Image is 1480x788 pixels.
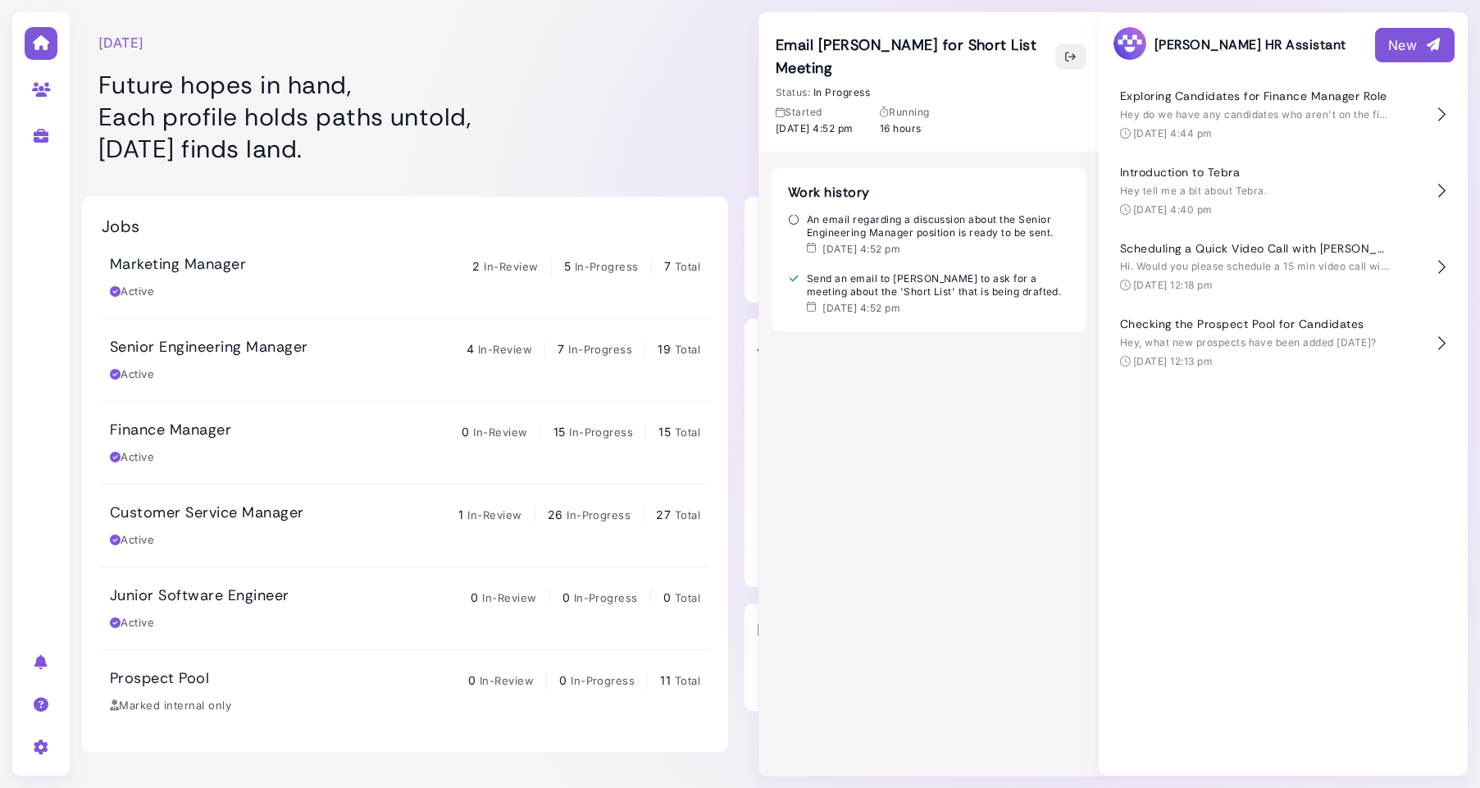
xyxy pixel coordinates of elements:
[458,508,463,522] span: 1
[102,402,708,484] a: Finance Manager 0 In-Review 15 In-Progress 15 Total Active
[567,508,631,522] span: In-Progress
[548,508,563,522] span: 26
[822,302,900,315] time: [DATE] 4:52 pm
[575,260,639,273] span: In-Progress
[675,508,700,522] span: Total
[110,532,154,549] div: Active
[1133,127,1213,139] time: [DATE] 4:44 pm
[574,591,638,604] span: In-Progress
[1112,25,1346,64] h3: [PERSON_NAME] HR Assistant
[468,673,476,687] span: 0
[98,33,144,52] time: [DATE]
[675,426,700,439] span: Total
[110,670,209,688] h3: Prospect Pool
[558,342,564,356] span: 7
[110,367,154,383] div: Active
[658,425,671,439] span: 15
[462,425,469,439] span: 0
[472,259,480,273] span: 2
[553,425,566,439] span: 15
[776,122,854,135] time: [DATE] 4:52 pm
[1120,89,1391,103] h4: Exploring Candidates for Finance Manager Role
[102,216,140,236] h2: Jobs
[1375,28,1455,62] button: New
[480,674,534,687] span: In-Review
[675,343,700,356] span: Total
[467,342,474,356] span: 4
[880,106,930,119] header: Running
[569,426,633,439] span: In-Progress
[110,615,154,631] div: Active
[658,342,671,356] span: 19
[822,243,900,256] time: [DATE] 4:52 pm
[664,259,671,273] span: 7
[102,567,708,649] a: Junior Software Engineer 0 In-Review 0 In-Progress 0 Total Active
[1133,355,1213,367] time: [DATE] 12:13 pm
[110,504,304,522] h3: Customer Service Manager
[757,335,878,355] h2: AI Work History
[1120,184,1267,197] span: Hey tell me a bit about Tebra.
[564,259,571,273] span: 5
[1112,153,1455,230] button: Introduction to Tebra Hey tell me a bit about Tebra. [DATE] 4:40 pm
[559,673,567,687] span: 0
[788,213,1070,239] div: An email regarding a discussion about the Senior Engineering Manager position is ready to be sent.
[776,106,854,119] header: Started
[102,650,708,732] a: Prospect Pool 0 In-Review 0 In-Progress 11 Total Marked internal only
[675,591,700,604] span: Total
[110,284,154,300] div: Active
[757,620,854,640] h2: Pinned Jobs
[1133,203,1213,216] time: [DATE] 4:40 pm
[663,590,671,604] span: 0
[1112,305,1455,381] button: Checking the Prospect Pool for Candidates Hey, what new prospects have been added [DATE]? [DATE] ...
[776,34,1055,80] h1: Email [PERSON_NAME] for Short List Meeting
[102,236,708,318] a: Marketing Manager 2 In-Review 5 In-Progress 7 Total Active
[471,590,478,604] span: 0
[1120,242,1391,256] h4: Scheduling a Quick Video Call with [PERSON_NAME]
[110,587,289,605] h3: Junior Software Engineer
[675,260,700,273] span: Total
[562,590,570,604] span: 0
[110,256,246,274] h3: Marketing Manager
[788,184,1070,200] h2: Work history
[473,426,527,439] span: In-Review
[660,673,671,687] span: 11
[1133,279,1213,291] time: [DATE] 12:18 pm
[788,272,1070,298] div: Send an email to [PERSON_NAME] to ask for a meeting about the 'Short List' that is being drafted.
[675,674,700,687] span: Total
[1120,317,1391,331] h4: Checking the Prospect Pool for Candidates
[656,508,671,522] span: 27
[98,69,724,165] h1: Future hopes in hand, Each profile holds paths untold, [DATE] finds land.
[880,106,930,135] div: 16 hours
[110,339,307,357] h3: Senior Engineering Manager
[776,86,870,99] div: In Progress
[102,319,708,401] a: Senior Engineering Manager 4 In-Review 7 In-Progress 19 Total Active
[753,217,1078,282] a: Connect your calendar Let [PERSON_NAME] know your availability for interviews.
[568,343,632,356] span: In-Progress
[1120,166,1391,180] h4: Introduction to Tebra
[110,698,231,714] div: Marked internal only
[102,485,708,567] a: Customer Service Manager 1 In-Review 26 In-Progress 27 Total Active
[1388,35,1441,55] div: New
[467,508,521,522] span: In-Review
[1112,230,1455,306] button: Scheduling a Quick Video Call with [PERSON_NAME] Hi. Would you please schedule a 15 min video cal...
[478,343,532,356] span: In-Review
[1120,336,1377,348] span: Hey, what new prospects have been added [DATE]?
[110,421,231,440] h3: Finance Manager
[484,260,538,273] span: In-Review
[776,86,810,98] label: Status:
[571,674,635,687] span: In-Progress
[1112,77,1455,153] button: Exploring Candidates for Finance Manager Role Hey do we have any candidates who aren't on the fin...
[482,591,536,604] span: In-Review
[110,449,154,466] div: Active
